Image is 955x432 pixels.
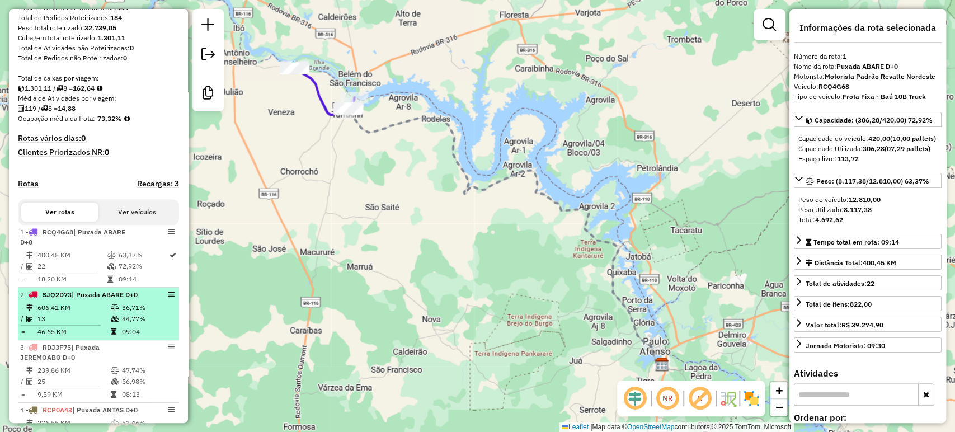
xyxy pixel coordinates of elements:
[121,389,175,400] td: 08:13
[18,43,179,53] div: Total de Atividades não Roteirizadas:
[20,228,125,246] span: 1 -
[18,104,179,114] div: 119 / 8 =
[843,92,926,101] strong: Frota Fixa - Baú 10B Truck
[849,195,881,204] strong: 12.810,00
[686,385,713,412] span: Exibir rótulo
[794,22,942,33] h4: Informações da rota selecionada
[111,391,116,398] i: Tempo total em rota
[37,274,107,285] td: 18,20 KM
[58,104,76,112] strong: 14,88
[794,411,942,424] label: Ordenar por:
[20,376,26,387] td: /
[794,51,942,62] div: Número da rota:
[18,93,179,104] div: Média de Atividades por viagem:
[18,23,179,33] div: Peso total roteirizado:
[885,144,930,153] strong: (07,29 pallets)
[97,114,122,123] strong: 73,32%
[37,389,110,400] td: 9,59 KM
[118,250,168,261] td: 63,37%
[121,417,175,429] td: 51,46%
[121,326,175,337] td: 09:04
[20,274,26,285] td: =
[20,406,138,414] span: 4 -
[867,279,874,288] strong: 22
[26,263,33,270] i: Total de Atividades
[798,134,937,144] div: Capacidade do veículo:
[26,252,33,259] i: Distância Total
[121,313,175,325] td: 44,77%
[798,144,937,154] div: Capacidade Utilizada:
[111,304,119,311] i: % de utilização do peso
[20,290,138,299] span: 2 -
[168,406,175,413] em: Opções
[758,13,780,36] a: Exibir filtros
[20,389,26,400] td: =
[121,365,175,376] td: 47,74%
[622,385,648,412] span: Ocultar deslocamento
[794,190,942,229] div: Peso: (8.117,38/12.810,00) 63,37%
[41,105,48,112] i: Total de rotas
[20,343,100,361] span: | Puxada JEREMOABO D+0
[794,72,942,82] div: Motorista:
[118,274,168,285] td: 09:14
[37,365,110,376] td: 239,86 KM
[107,276,113,283] i: Tempo total em rota
[655,358,669,372] img: Revalle - Paulo Afonso
[111,378,119,385] i: % de utilização da cubagem
[818,82,849,91] strong: RCQ4G68
[121,376,175,387] td: 56,98%
[26,304,33,311] i: Distância Total
[841,321,883,329] strong: R$ 39.274,90
[798,195,881,204] span: Peso do veículo:
[794,129,942,168] div: Capacidade: (306,28/420,00) 72,92%
[798,154,937,164] div: Espaço livre:
[794,368,942,379] h4: Atividades
[107,252,116,259] i: % de utilização do peso
[806,279,874,288] span: Total de atividades:
[18,114,95,123] span: Ocupação média da frota:
[111,420,119,426] i: % de utilização do peso
[37,313,110,325] td: 13
[868,134,890,143] strong: 420,00
[130,44,134,52] strong: 0
[18,73,179,83] div: Total de caixas por viagem:
[806,320,883,330] div: Valor total:
[794,296,942,311] a: Total de itens:822,00
[197,13,219,39] a: Nova sessão e pesquisa
[843,52,846,60] strong: 1
[20,261,26,272] td: /
[20,326,26,337] td: =
[286,60,300,75] img: Abaré PUXADA
[794,337,942,353] a: Jornada Motorista: 09:30
[21,203,98,222] button: Ver rotas
[816,177,929,185] span: Peso: (8.117,38/12.810,00) 63,37%
[850,300,872,308] strong: 822,00
[18,148,179,157] h4: Clientes Priorizados NR:
[770,399,787,416] a: Zoom out
[170,252,176,259] i: Rota otimizada
[18,33,179,43] div: Cubagem total roteirizado:
[20,228,125,246] span: | Puxada ABARE D+0
[590,423,592,431] span: |
[168,228,175,235] em: Opções
[105,147,109,157] strong: 0
[798,215,937,225] div: Total:
[197,43,219,68] a: Exportar sessão
[806,258,896,268] div: Distância Total:
[794,112,942,127] a: Capacidade: (306,28/420,00) 72,92%
[107,263,116,270] i: % de utilização da cubagem
[124,115,130,122] em: Média calculada utilizando a maior ocupação (%Peso ou %Cubagem) de cada rota da sessão. Rotas cro...
[794,62,942,72] div: Nome da rota:
[72,290,138,299] span: | Puxada ABARE D+0
[111,316,119,322] i: % de utilização da cubagem
[137,179,179,189] h4: Recargas: 3
[794,317,942,332] a: Valor total:R$ 39.274,90
[26,316,33,322] i: Total de Atividades
[18,85,25,92] i: Cubagem total roteirizado
[794,92,942,102] div: Tipo do veículo:
[197,82,219,107] a: Criar modelo
[97,34,125,42] strong: 1.301,11
[111,367,119,374] i: % de utilização do peso
[123,54,127,62] strong: 0
[18,179,39,189] h4: Rotas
